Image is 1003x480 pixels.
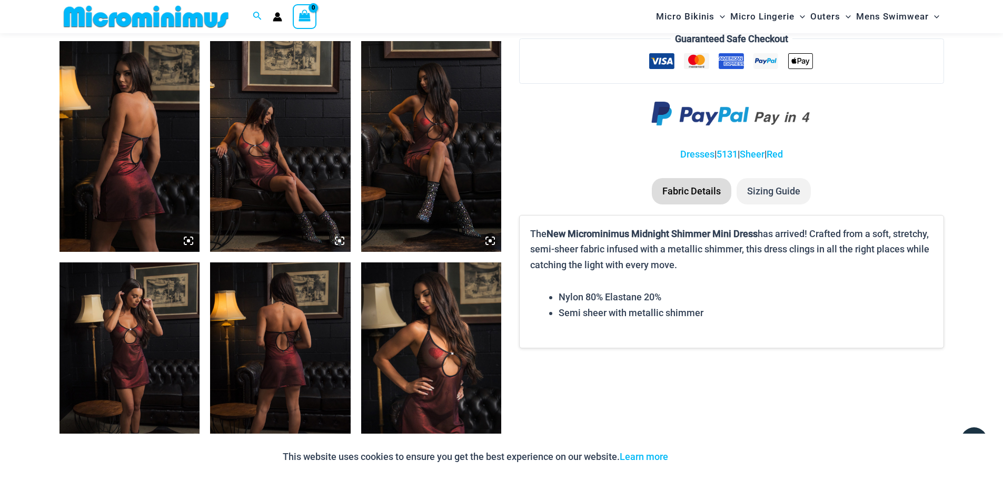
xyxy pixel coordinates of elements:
[519,146,944,162] p: | | |
[530,226,932,273] p: The has arrived! Crafted from a soft, stretchy, semi-sheer fabric infused with a metallic shimmer...
[652,178,731,204] li: Fabric Details
[559,305,932,321] li: Semi sheer with metallic shimmer
[810,3,840,30] span: Outers
[273,12,282,22] a: Account icon link
[283,449,668,465] p: This website uses cookies to ensure you get the best experience on our website.
[795,3,805,30] span: Menu Toggle
[253,10,262,23] a: Search icon link
[210,41,351,252] img: Midnight Shimmer Red 5131 Dress
[653,3,728,30] a: Micro BikinisMenu ToggleMenu Toggle
[740,149,764,160] a: Sheer
[840,3,851,30] span: Menu Toggle
[559,289,932,305] li: Nylon 80% Elastane 20%
[59,5,233,28] img: MM SHOP LOGO FLAT
[808,3,853,30] a: OutersMenu ToggleMenu Toggle
[856,3,929,30] span: Mens Swimwear
[59,41,200,252] img: Midnight Shimmer Red 5131 Dress
[676,444,721,469] button: Accept
[59,262,200,473] img: Midnight Shimmer Red 5131 Dress
[210,262,351,473] img: Midnight Shimmer Red 5131 Dress
[737,178,811,204] li: Sizing Guide
[680,149,714,160] a: Dresses
[620,451,668,462] a: Learn more
[714,3,725,30] span: Menu Toggle
[652,2,944,32] nav: Site Navigation
[728,3,808,30] a: Micro LingerieMenu ToggleMenu Toggle
[929,3,939,30] span: Menu Toggle
[361,262,502,473] img: Midnight Shimmer Red 5131 Dress
[656,3,714,30] span: Micro Bikinis
[671,31,792,47] legend: Guaranteed Safe Checkout
[717,149,738,160] a: 5131
[767,149,783,160] a: Red
[853,3,942,30] a: Mens SwimwearMenu ToggleMenu Toggle
[293,4,317,28] a: View Shopping Cart, empty
[547,228,758,239] b: New Microminimus Midnight Shimmer Mini Dress
[730,3,795,30] span: Micro Lingerie
[361,41,502,252] img: Midnight Shimmer Red 5131 Dress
